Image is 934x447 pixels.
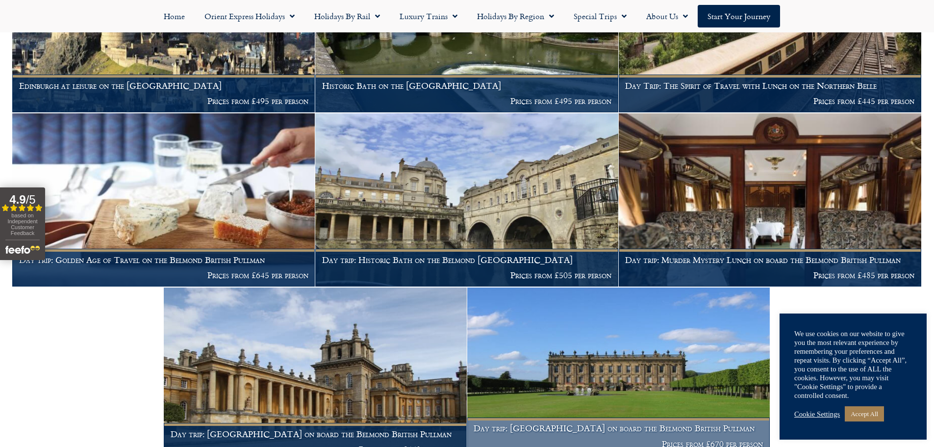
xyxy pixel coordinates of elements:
h1: Edinburgh at leisure on the [GEOGRAPHIC_DATA] [19,81,308,91]
nav: Menu [5,5,929,27]
h1: Day trip: [GEOGRAPHIC_DATA] on board the Belmond British Pullman [171,429,460,439]
p: Prices from £445 per person [625,96,914,106]
a: Day trip: Golden Age of Travel on the Belmond British Pullman Prices from £645 per person [12,113,315,287]
a: Holidays by Rail [304,5,390,27]
a: Accept All [845,406,884,421]
p: Prices from £645 per person [19,270,308,280]
p: Prices from £505 per person [322,270,611,280]
a: Special Trips [564,5,636,27]
a: Home [154,5,195,27]
h1: Day Trip: The Spirit of Travel with Lunch on the Northern Belle [625,81,914,91]
div: We use cookies on our website to give you the most relevant experience by remembering your prefer... [794,329,912,400]
a: Luxury Trains [390,5,467,27]
a: Start your Journey [698,5,780,27]
a: Day trip: Murder Mystery Lunch on board the Belmond British Pullman Prices from £485 per person [619,113,922,287]
p: Prices from £485 per person [625,270,914,280]
h1: Day trip: Murder Mystery Lunch on board the Belmond British Pullman [625,255,914,265]
h1: Day trip: [GEOGRAPHIC_DATA] on board the Belmond British Pullman [474,423,763,433]
p: Prices from £495 per person [19,96,308,106]
a: Holidays by Region [467,5,564,27]
a: Day trip: Historic Bath on the Belmond [GEOGRAPHIC_DATA] Prices from £505 per person [315,113,618,287]
h1: Historic Bath on the [GEOGRAPHIC_DATA] [322,81,611,91]
a: About Us [636,5,698,27]
h1: Day trip: Golden Age of Travel on the Belmond British Pullman [19,255,308,265]
a: Cookie Settings [794,410,840,419]
h1: Day trip: Historic Bath on the Belmond [GEOGRAPHIC_DATA] [322,255,611,265]
a: Orient Express Holidays [195,5,304,27]
p: Prices from £495 per person [322,96,611,106]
